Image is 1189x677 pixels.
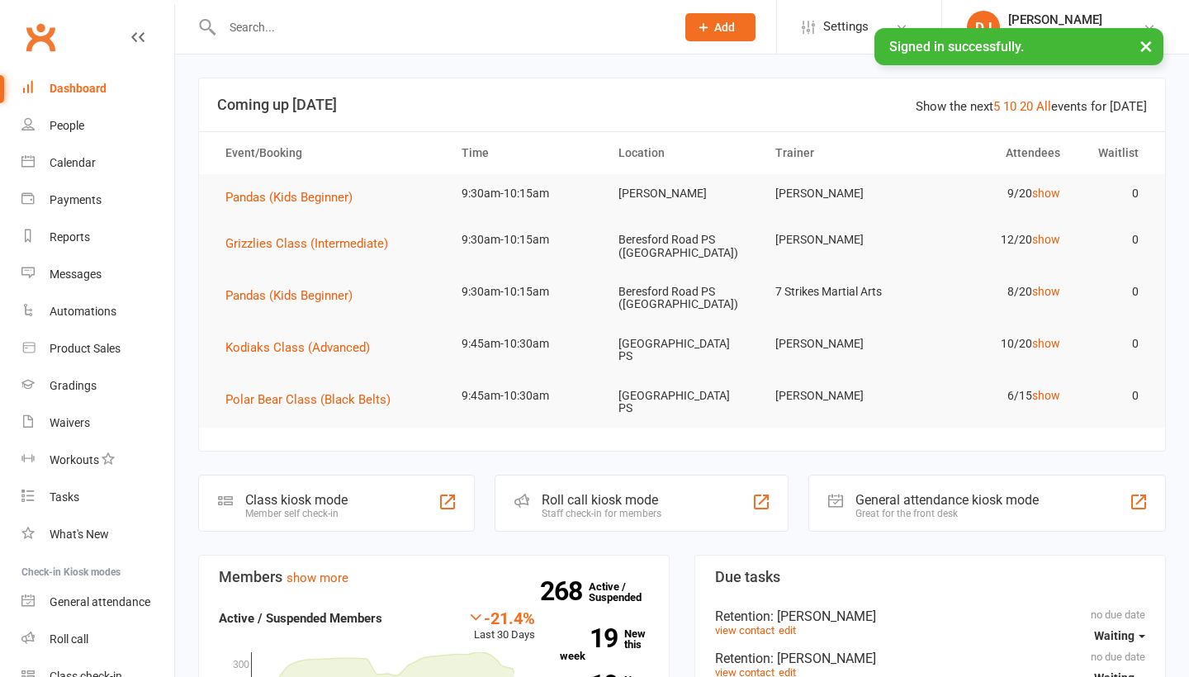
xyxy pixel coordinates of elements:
a: show [1032,389,1060,402]
span: : [PERSON_NAME] [770,651,876,666]
th: Time [447,132,604,174]
a: General attendance kiosk mode [21,584,174,621]
a: Clubworx [20,17,61,58]
a: Gradings [21,367,174,405]
div: 7 Strikes Martial Arts [1008,27,1115,42]
div: General attendance [50,595,150,608]
div: Payments [50,193,102,206]
div: Great for the front desk [855,508,1039,519]
input: Search... [217,16,664,39]
div: Show the next events for [DATE] [916,97,1147,116]
div: [PERSON_NAME] [1008,12,1115,27]
td: [PERSON_NAME] [760,324,917,363]
span: Polar Bear Class (Black Belts) [225,392,391,407]
td: Beresford Road PS ([GEOGRAPHIC_DATA]) [604,272,760,324]
a: Roll call [21,621,174,658]
th: Waitlist [1075,132,1153,174]
a: show more [287,570,348,585]
div: Roll call kiosk mode [542,492,661,508]
td: [PERSON_NAME] [760,174,917,213]
a: show [1032,187,1060,200]
div: Calendar [50,156,96,169]
a: Calendar [21,144,174,182]
button: Kodiaks Class (Advanced) [225,338,381,357]
a: Messages [21,256,174,293]
a: 10 [1003,99,1016,114]
td: 9:30am-10:15am [447,220,604,259]
td: Beresford Road PS ([GEOGRAPHIC_DATA]) [604,220,760,272]
span: Settings [823,8,869,45]
a: edit [779,624,796,637]
h3: Due tasks [715,569,1145,585]
span: Grizzlies Class (Intermediate) [225,236,388,251]
td: 0 [1075,220,1153,259]
span: Signed in successfully. [889,39,1024,54]
td: 6/15 [917,376,1074,415]
a: Product Sales [21,330,174,367]
button: × [1131,28,1161,64]
div: People [50,119,84,132]
div: DJ [967,11,1000,44]
a: show [1032,337,1060,350]
th: Event/Booking [211,132,447,174]
a: 268Active / Suspended [589,569,661,615]
td: 9:30am-10:15am [447,272,604,311]
span: : [PERSON_NAME] [770,608,876,624]
button: Waiting [1094,621,1145,651]
a: 20 [1020,99,1033,114]
a: Payments [21,182,174,219]
div: Member self check-in [245,508,348,519]
div: General attendance kiosk mode [855,492,1039,508]
strong: 19 [560,626,618,651]
a: show [1032,233,1060,246]
button: Add [685,13,756,41]
div: Retention [715,651,1145,666]
a: Dashboard [21,70,174,107]
td: [PERSON_NAME] [604,174,760,213]
div: Class kiosk mode [245,492,348,508]
td: 10/20 [917,324,1074,363]
td: 7 Strikes Martial Arts [760,272,917,311]
span: Add [714,21,735,34]
td: 0 [1075,272,1153,311]
td: [GEOGRAPHIC_DATA] PS [604,324,760,376]
td: 9/20 [917,174,1074,213]
button: Pandas (Kids Beginner) [225,187,364,207]
span: Kodiaks Class (Advanced) [225,340,370,355]
td: [GEOGRAPHIC_DATA] PS [604,376,760,428]
a: show [1032,285,1060,298]
td: 9:45am-10:30am [447,376,604,415]
a: Automations [21,293,174,330]
th: Trainer [760,132,917,174]
td: [PERSON_NAME] [760,220,917,259]
a: Waivers [21,405,174,442]
td: 0 [1075,174,1153,213]
td: 9:30am-10:15am [447,174,604,213]
a: 19New this week [560,628,649,661]
td: 8/20 [917,272,1074,311]
div: Tasks [50,490,79,504]
div: Workouts [50,453,99,466]
a: People [21,107,174,144]
div: Reports [50,230,90,244]
button: Polar Bear Class (Black Belts) [225,390,402,410]
a: Workouts [21,442,174,479]
div: Waivers [50,416,90,429]
th: Location [604,132,760,174]
div: Staff check-in for members [542,508,661,519]
div: Roll call [50,632,88,646]
div: Product Sales [50,342,121,355]
h3: Coming up [DATE] [217,97,1147,113]
a: All [1036,99,1051,114]
span: Pandas (Kids Beginner) [225,288,353,303]
th: Attendees [917,132,1074,174]
td: 0 [1075,324,1153,363]
span: Pandas (Kids Beginner) [225,190,353,205]
h3: Members [219,569,649,585]
div: Gradings [50,379,97,392]
td: 0 [1075,376,1153,415]
div: -21.4% [467,608,535,627]
button: Pandas (Kids Beginner) [225,286,364,305]
span: Waiting [1094,629,1135,642]
a: Tasks [21,479,174,516]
